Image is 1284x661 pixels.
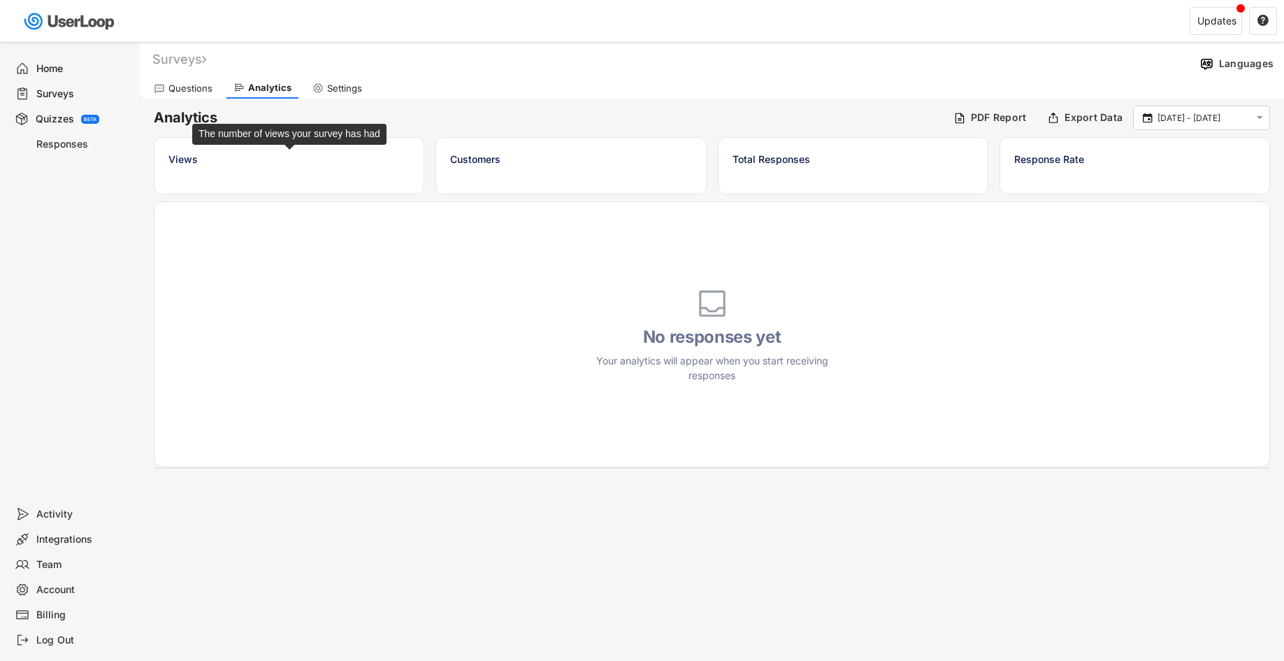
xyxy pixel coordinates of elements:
[21,7,120,36] img: userloop-logo-01.svg
[1141,112,1154,125] button: 
[1065,111,1123,124] div: Export Data
[450,152,691,166] div: Customers
[168,83,212,94] div: Questions
[1257,15,1269,27] button: 
[971,111,1027,124] div: PDF Report
[1257,112,1263,124] text: 
[36,558,129,571] div: Team
[586,327,838,348] h4: No responses yet
[248,82,291,94] div: Analytics
[36,62,129,76] div: Home
[36,609,129,622] div: Billing
[152,51,206,67] div: Surveys
[586,353,838,383] div: Your analytics will appear when you start receiving responses
[1014,152,1255,166] div: Response Rate
[36,533,129,546] div: Integrations
[168,152,410,166] div: Views
[1157,111,1250,125] input: Select Date Range
[36,138,129,151] div: Responses
[36,87,129,101] div: Surveys
[1143,111,1153,124] text: 
[733,152,974,166] div: Total Responses
[1253,112,1266,124] button: 
[1199,57,1214,71] img: Language%20Icon.svg
[84,117,96,122] div: BETA
[327,83,362,94] div: Settings
[1197,16,1236,26] div: Updates
[36,634,129,647] div: Log Out
[36,508,129,521] div: Activity
[154,108,943,127] h6: Analytics
[1257,14,1269,27] text: 
[1219,57,1274,70] div: Languages
[36,583,129,597] div: Account
[36,113,74,126] div: Quizzes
